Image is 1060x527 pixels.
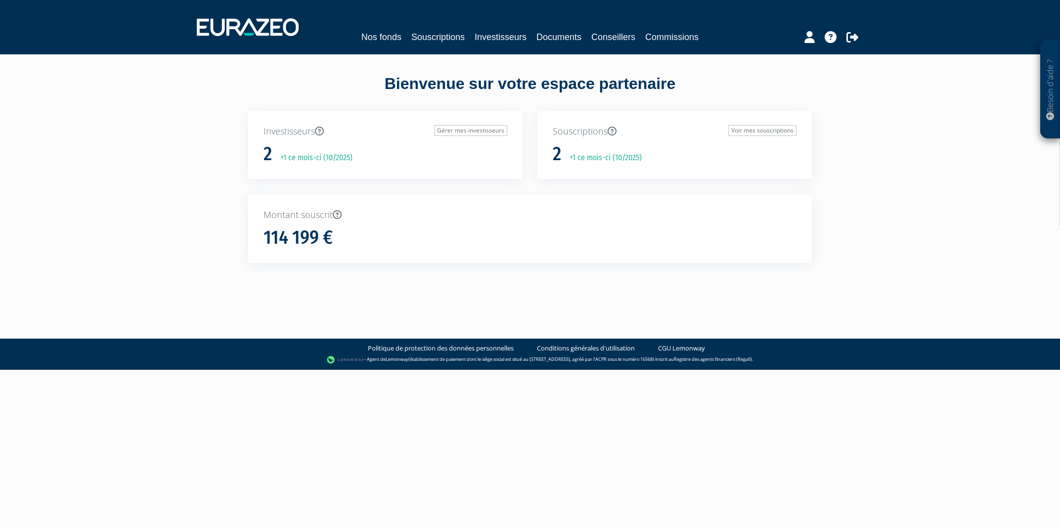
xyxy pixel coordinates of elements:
a: CGU Lemonway [658,344,705,353]
a: Nos fonds [361,30,401,44]
h1: 114 199 € [264,227,333,248]
a: Investisseurs [475,30,527,44]
a: Lemonway [386,356,408,362]
a: Politique de protection des données personnelles [368,344,514,353]
a: Souscriptions [411,30,465,44]
a: Voir mes souscriptions [728,125,796,136]
p: +1 ce mois-ci (10/2025) [563,152,642,164]
h1: 2 [553,144,561,165]
div: - Agent de (établissement de paiement dont le siège social est situé au [STREET_ADDRESS], agréé p... [10,355,1050,365]
a: Conditions générales d'utilisation [537,344,635,353]
div: Bienvenue sur votre espace partenaire [241,73,819,111]
p: Investisseurs [264,125,507,138]
p: Besoin d'aide ? [1045,45,1056,134]
a: Documents [536,30,581,44]
h1: 2 [264,144,272,165]
p: Montant souscrit [264,209,796,221]
img: 1732889491-logotype_eurazeo_blanc_rvb.png [197,18,299,36]
a: Registre des agents financiers (Regafi) [674,356,752,362]
p: Souscriptions [553,125,796,138]
a: Gérer mes investisseurs [434,125,507,136]
a: Conseillers [591,30,635,44]
p: +1 ce mois-ci (10/2025) [273,152,353,164]
img: logo-lemonway.png [327,355,365,365]
a: Commissions [645,30,699,44]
